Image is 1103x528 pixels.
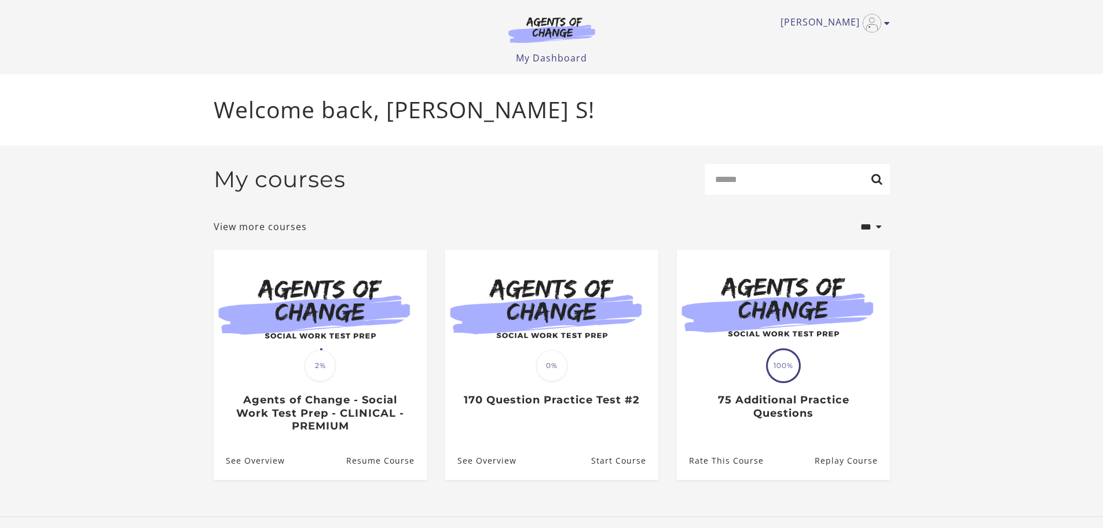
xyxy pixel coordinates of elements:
[214,220,307,234] a: View more courses
[305,350,336,381] span: 2%
[226,394,414,433] h3: Agents of Change - Social Work Test Prep - CLINICAL - PREMIUM
[677,442,764,479] a: 75 Additional Practice Questions: Rate This Course
[214,166,346,193] h2: My courses
[768,350,799,381] span: 100%
[496,16,607,43] img: Agents of Change Logo
[214,442,285,479] a: Agents of Change - Social Work Test Prep - CLINICAL - PREMIUM: See Overview
[814,442,889,479] a: 75 Additional Practice Questions: Resume Course
[457,394,646,407] h3: 170 Question Practice Test #2
[214,93,890,127] p: Welcome back, [PERSON_NAME] S!
[689,394,877,420] h3: 75 Additional Practice Questions
[346,442,426,479] a: Agents of Change - Social Work Test Prep - CLINICAL - PREMIUM: Resume Course
[536,350,567,381] span: 0%
[445,442,516,479] a: 170 Question Practice Test #2: See Overview
[591,442,658,479] a: 170 Question Practice Test #2: Resume Course
[780,14,884,32] a: Toggle menu
[516,52,587,64] a: My Dashboard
